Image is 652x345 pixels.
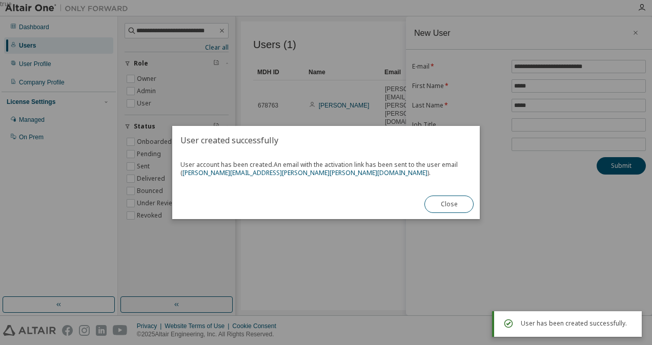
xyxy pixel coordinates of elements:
div: User has been created successfully. [521,317,634,330]
a: [PERSON_NAME][EMAIL_ADDRESS][PERSON_NAME][PERSON_NAME][DOMAIN_NAME] [182,168,427,177]
span: An email with the activation link has been sent to the user email ( ). [180,160,458,177]
button: Close [424,196,474,213]
h2: User created successfully [172,126,480,155]
span: User account has been created. [180,161,472,177]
